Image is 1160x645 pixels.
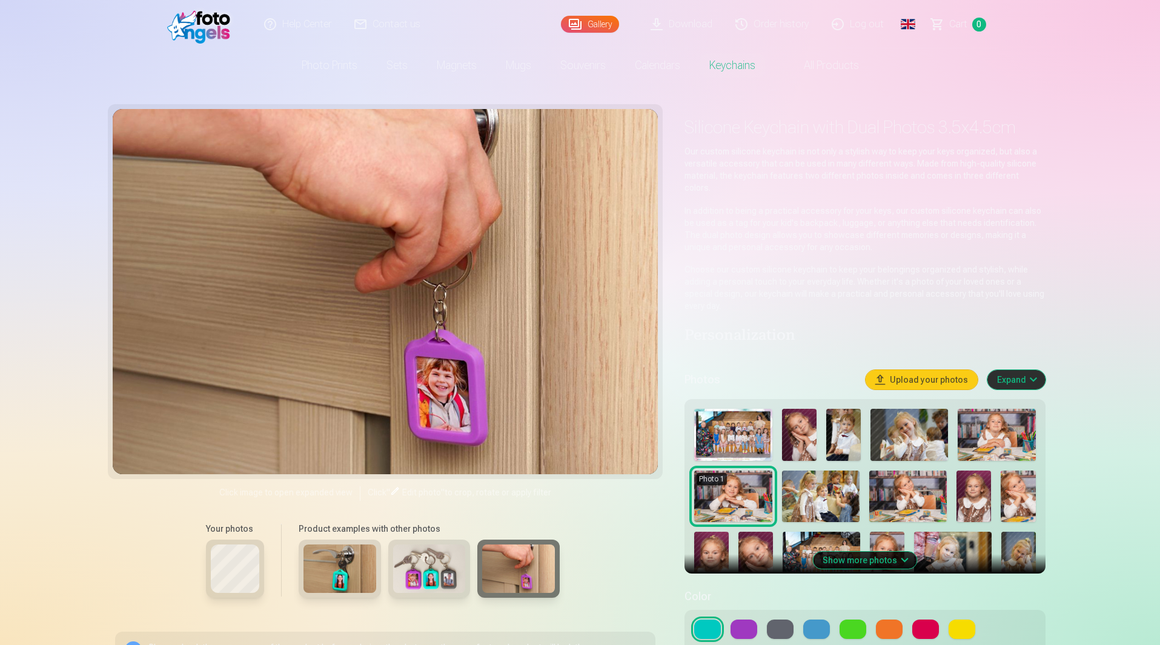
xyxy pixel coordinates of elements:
h5: Photos [684,371,855,388]
img: /fa1 [167,5,237,44]
span: " [386,488,390,497]
h6: Product examples with other photos [294,523,565,535]
h4: Personalization [684,326,1045,346]
a: Photo prints [287,48,372,82]
span: to crop, rotate or apply filter [445,488,551,497]
button: Upload your photos [866,370,978,389]
button: Show more photos [813,552,916,569]
span: Edit photo [402,488,441,497]
a: Magnets [422,48,491,82]
h1: Silicone Keychain with Dual Photos 3.5x4.5cm [684,116,1045,138]
a: All products [770,48,873,82]
span: Click image to open expanded view [219,486,353,498]
a: Souvenirs [546,48,620,82]
span: " [441,488,445,497]
a: Calendars [620,48,695,82]
p: Choose our custom silicone keychain to keep your belongings organized and stylish, while adding a... [684,263,1045,312]
p: Our custom silicone keychain is not only a stylish way to keep your keys organized, but also a ve... [684,145,1045,194]
a: Mugs [491,48,546,82]
span: Сart [949,17,967,31]
a: Gallery [561,16,619,33]
p: In addition to being a practical accessory for your keys, our custom silicone keychain can also b... [684,205,1045,253]
div: Photo 1 [697,473,727,485]
h5: Color [684,588,1045,605]
span: Click [368,488,386,497]
button: Expand [987,370,1046,389]
a: Sets [372,48,422,82]
span: 0 [972,18,986,31]
h6: Your photos [206,523,264,535]
a: Keychains [695,48,770,82]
